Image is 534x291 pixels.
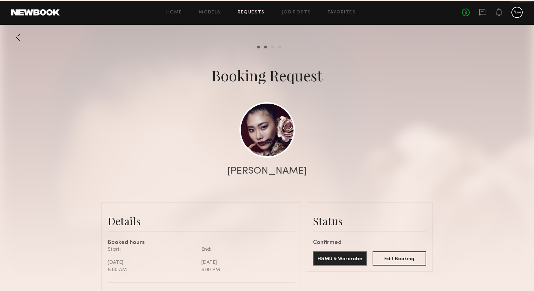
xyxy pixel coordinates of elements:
[108,214,295,228] div: Details
[201,246,290,253] div: End:
[199,10,220,15] a: Models
[212,65,322,85] div: Booking Request
[328,10,356,15] a: Favorites
[238,10,265,15] a: Requests
[373,251,427,266] button: Edit Booking
[313,214,426,228] div: Status
[201,266,290,274] div: 6:00 PM
[108,266,196,274] div: 8:00 AM
[201,259,290,266] div: [DATE]
[313,240,426,246] div: Confirmed
[227,166,307,176] div: [PERSON_NAME]
[108,246,196,253] div: Start:
[108,259,196,266] div: [DATE]
[108,240,295,246] div: Booked hours
[166,10,182,15] a: Home
[282,10,311,15] a: Job Posts
[313,251,367,266] button: H&MU & Wardrobe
